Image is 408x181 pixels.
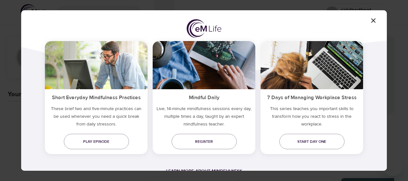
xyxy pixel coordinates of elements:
[187,19,221,38] img: logo
[45,89,148,105] h5: Short Everyday Mindfulness Practices
[177,138,232,145] span: Register
[45,105,148,131] h5: These brief two and five-minute practices can be used whenever you need a quick break from daily ...
[45,41,148,89] img: ims
[153,89,255,105] h5: Mindful Daily
[260,89,363,105] h5: 7 Days of Managing Workplace Stress
[153,41,255,89] img: ims
[285,138,339,145] span: Start day one
[260,105,363,131] p: This series teaches you important skills to transform how you react to stress in the workplace.
[166,168,242,174] a: Learn more about mindfulness
[69,138,124,145] span: Play episode
[153,105,255,131] p: Live, 14-minute mindfulness sessions every day, multiple times a day, taught by an expert mindful...
[172,134,237,149] a: Register
[279,134,344,149] a: Start day one
[260,41,363,89] img: ims
[64,134,129,149] a: Play episode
